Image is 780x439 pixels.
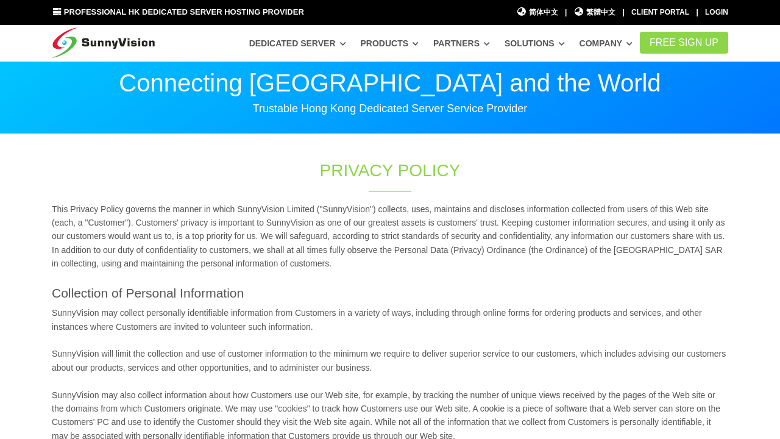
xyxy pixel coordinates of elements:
[360,32,419,54] a: Products
[631,8,689,16] a: Client Portal
[52,71,728,95] p: Connecting [GEOGRAPHIC_DATA] and the World
[182,159,598,182] h1: Privacy Policy
[640,32,728,54] a: FREE Sign Up
[516,7,558,18] a: 简体中文
[622,7,624,18] li: |
[565,7,567,18] li: |
[574,7,616,18] a: 繁體中文
[52,101,728,116] p: Trustable Hong Kong Dedicated Server Service Provider
[505,32,565,54] a: Solutions
[52,284,728,302] h4: Collection of Personal Information
[705,8,728,16] a: Login
[64,7,304,16] span: Professional HK Dedicated Server Hosting Provider
[696,7,698,18] li: |
[249,32,346,54] a: Dedicated Server
[580,32,633,54] a: Company
[433,32,490,54] a: Partners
